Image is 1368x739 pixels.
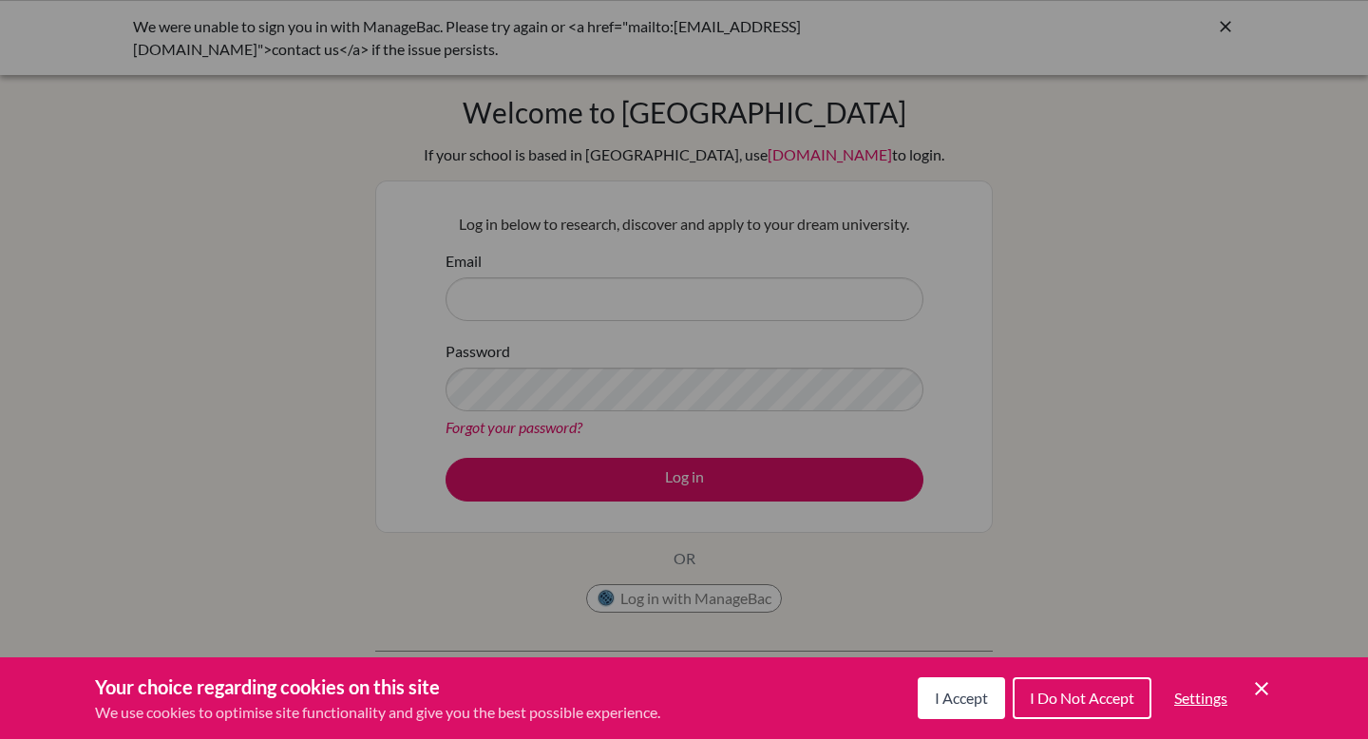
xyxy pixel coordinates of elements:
[918,677,1005,719] button: I Accept
[935,689,988,707] span: I Accept
[1030,689,1134,707] span: I Do Not Accept
[95,673,660,701] h3: Your choice regarding cookies on this site
[1159,679,1243,717] button: Settings
[1174,689,1227,707] span: Settings
[95,701,660,724] p: We use cookies to optimise site functionality and give you the best possible experience.
[1250,677,1273,700] button: Save and close
[1013,677,1151,719] button: I Do Not Accept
